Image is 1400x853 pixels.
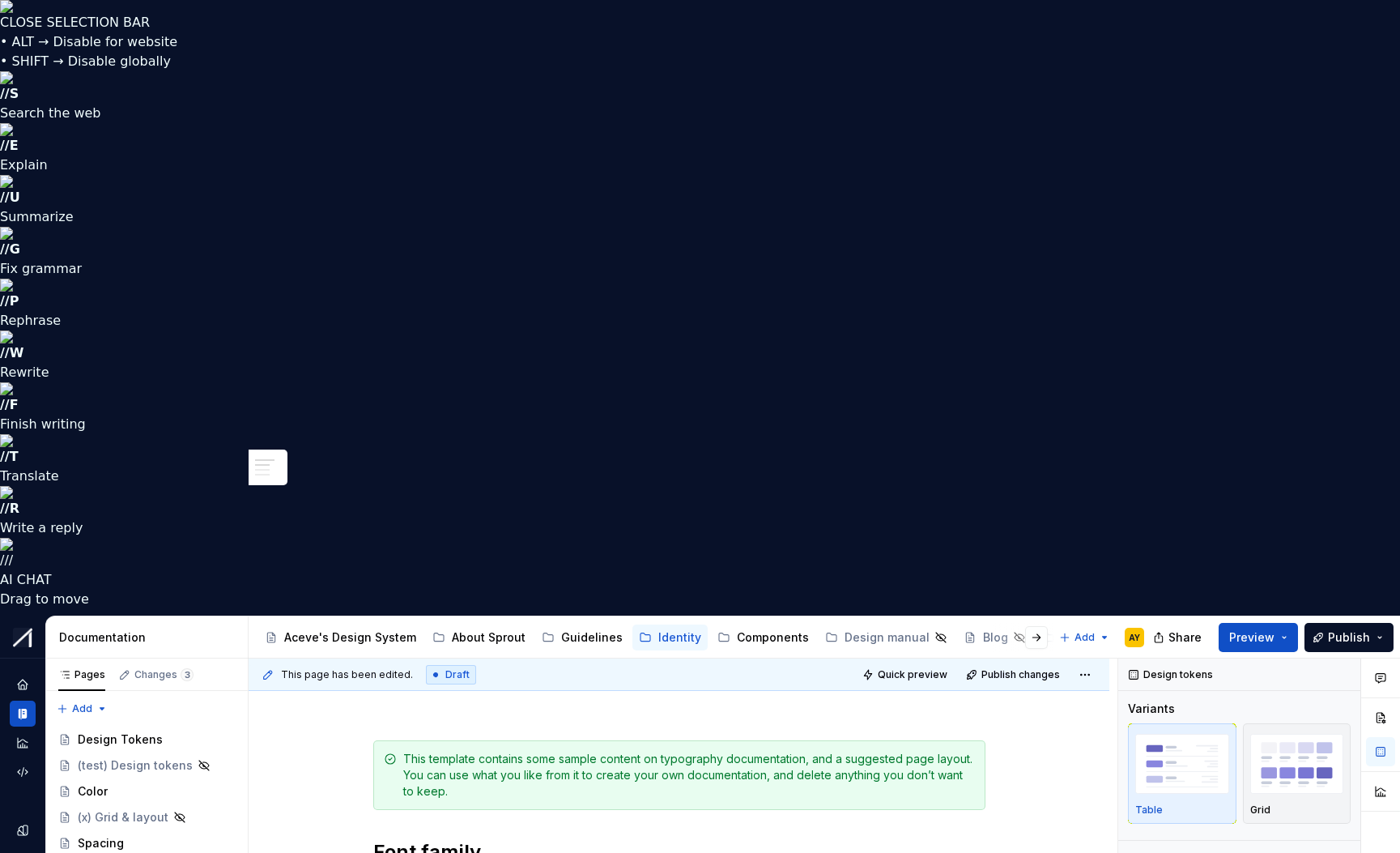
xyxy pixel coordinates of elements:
img: placeholder [1135,734,1229,793]
span: Draft [445,668,470,681]
img: b6c2a6ff-03c2-4811-897b-2ef07e5e0e51.png [13,628,32,647]
button: Add [52,697,113,720]
a: Analytics [10,730,36,756]
div: Documentation [59,629,241,646]
a: Home [10,672,36,697]
img: placeholder [1250,734,1344,793]
span: Publish changes [981,668,1060,681]
span: Share [1168,629,1202,646]
a: Documentation [10,701,36,727]
button: Publish changes [961,663,1067,686]
a: About Sprout [426,625,532,650]
a: Color [52,778,241,804]
a: (test) Design tokens [52,753,241,778]
span: Add [1074,631,1095,644]
p: Table [1135,804,1163,817]
a: Aceve's Design System [258,625,423,650]
span: 3 [181,668,194,681]
div: Page tree [258,621,1051,654]
div: Guidelines [561,629,623,646]
a: (x) Grid & layout [52,804,241,830]
div: (test) Design tokens [78,757,193,774]
button: Quick preview [857,663,955,686]
button: placeholderTable [1128,723,1236,824]
a: Identity [632,625,708,650]
div: Design Tokens [78,731,163,748]
div: Blog [983,629,1008,646]
button: Share [1145,623,1212,652]
div: Design manual [845,629,930,646]
span: Publish [1328,629,1370,646]
a: Components [711,625,815,650]
span: Quick preview [878,668,947,681]
div: Color [78,783,108,800]
a: Guidelines [535,625,629,650]
button: placeholderGrid [1243,723,1351,824]
a: Design Tokens [52,727,241,753]
div: Aceve's Design System [284,629,416,646]
div: Components [737,629,809,646]
span: Preview [1229,629,1274,646]
div: Changes [134,668,194,681]
div: Spacing [78,835,124,851]
div: This template contains some sample content on typography documentation, and a suggested page layo... [403,751,975,800]
a: Blog [957,625,1032,650]
span: Add [72,702,92,715]
div: Pages [58,668,105,681]
p: Grid [1250,804,1270,817]
div: AY [1129,631,1140,644]
a: Design tokens [10,817,36,843]
div: (x) Grid & layout [78,809,168,825]
div: About Sprout [452,629,526,646]
a: Code automation [10,759,36,785]
div: Variants [1128,701,1175,717]
a: Design manual [819,625,954,650]
div: Identity [658,629,701,646]
button: Add [1054,626,1115,649]
button: Publish [1304,623,1394,652]
button: Preview [1219,623,1298,652]
span: This page has been edited. [281,668,413,681]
